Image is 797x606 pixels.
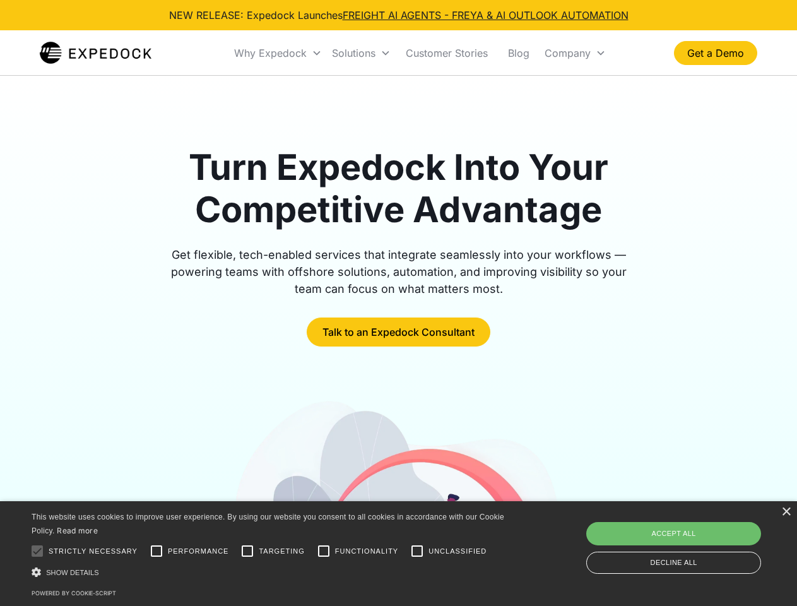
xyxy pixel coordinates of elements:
[343,9,629,21] a: FREIGHT AI AGENTS - FREYA & AI OUTLOOK AUTOMATION
[168,546,229,557] span: Performance
[234,47,307,59] div: Why Expedock
[332,47,375,59] div: Solutions
[169,8,629,23] div: NEW RELEASE: Expedock Launches
[40,40,151,66] img: Expedock Logo
[57,526,98,535] a: Read more
[396,32,498,74] a: Customer Stories
[32,590,116,597] a: Powered by cookie-script
[46,569,99,576] span: Show details
[674,41,757,65] a: Get a Demo
[327,32,396,74] div: Solutions
[229,32,327,74] div: Why Expedock
[49,546,138,557] span: Strictly necessary
[540,32,611,74] div: Company
[156,246,641,297] div: Get flexible, tech-enabled services that integrate seamlessly into your workflows — powering team...
[32,566,509,579] div: Show details
[498,32,540,74] a: Blog
[259,546,304,557] span: Targeting
[156,146,641,231] h1: Turn Expedock Into Your Competitive Advantage
[587,470,797,606] iframe: Chat Widget
[335,546,398,557] span: Functionality
[307,318,490,347] a: Talk to an Expedock Consultant
[32,513,504,536] span: This website uses cookies to improve user experience. By using our website you consent to all coo...
[545,47,591,59] div: Company
[40,40,151,66] a: home
[428,546,487,557] span: Unclassified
